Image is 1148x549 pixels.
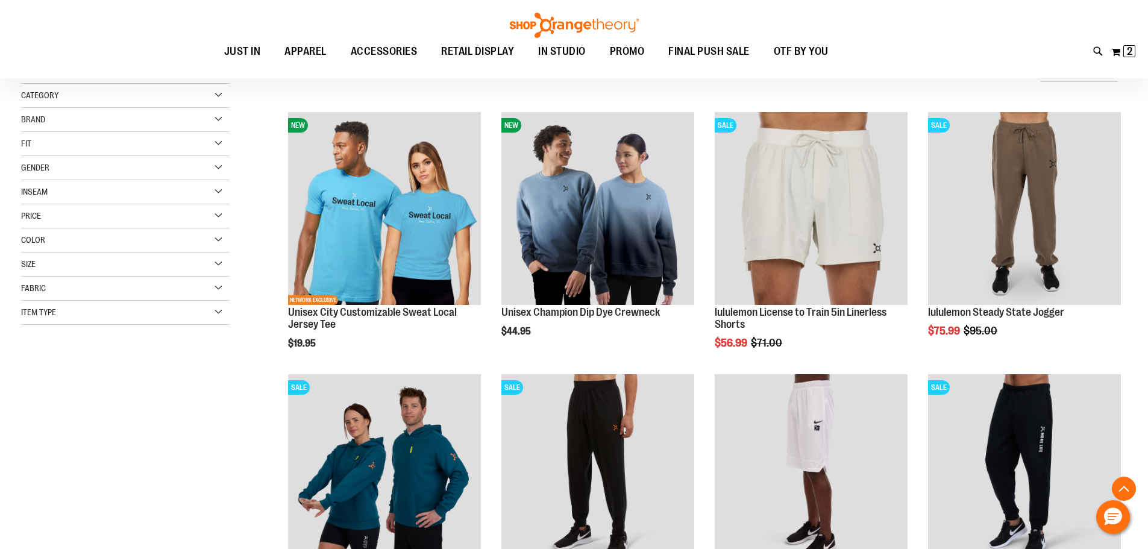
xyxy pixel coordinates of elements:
[21,259,36,269] span: Size
[928,306,1064,318] a: lululemon Steady State Jogger
[224,38,261,65] span: JUST IN
[715,118,736,133] span: SALE
[751,337,784,349] span: $71.00
[351,38,418,65] span: ACCESSORIES
[928,380,950,395] span: SALE
[21,187,48,196] span: Inseam
[598,38,657,66] a: PROMO
[288,118,308,133] span: NEW
[526,38,598,66] a: IN STUDIO
[928,118,950,133] span: SALE
[762,38,841,66] a: OTF BY YOU
[928,112,1121,307] a: lululemon Steady State JoggerSALE
[288,295,338,305] span: NETWORK EXCLUSIVE
[1096,500,1130,534] button: Hello, have a question? Let’s chat.
[538,38,586,65] span: IN STUDIO
[668,38,750,65] span: FINAL PUSH SALE
[928,112,1121,305] img: lululemon Steady State Jogger
[21,163,49,172] span: Gender
[495,106,700,368] div: product
[212,38,273,66] a: JUST IN
[441,38,514,65] span: RETAIL DISPLAY
[501,326,533,337] span: $44.95
[288,112,481,305] img: Unisex City Customizable Fine Jersey Tee
[1112,477,1136,501] button: Back To Top
[288,338,318,349] span: $19.95
[709,106,914,379] div: product
[501,112,694,307] a: Unisex Champion Dip Dye CrewneckNEW
[501,380,523,395] span: SALE
[508,13,641,38] img: Shop Orangetheory
[21,211,41,221] span: Price
[501,118,521,133] span: NEW
[282,106,487,379] div: product
[501,112,694,305] img: Unisex Champion Dip Dye Crewneck
[288,380,310,395] span: SALE
[429,38,526,66] a: RETAIL DISPLAY
[21,235,45,245] span: Color
[21,90,58,100] span: Category
[21,115,45,124] span: Brand
[922,106,1127,368] div: product
[21,139,31,148] span: Fit
[501,306,660,318] a: Unisex Champion Dip Dye Crewneck
[774,38,829,65] span: OTF BY YOU
[288,112,481,307] a: Unisex City Customizable Fine Jersey TeeNEWNETWORK EXCLUSIVE
[928,325,962,337] span: $75.99
[284,38,327,65] span: APPAREL
[339,38,430,66] a: ACCESSORIES
[715,337,749,349] span: $56.99
[715,112,908,307] a: lululemon License to Train 5in Linerless ShortsSALE
[288,306,457,330] a: Unisex City Customizable Sweat Local Jersey Tee
[715,112,908,305] img: lululemon License to Train 5in Linerless Shorts
[1127,45,1132,57] span: 2
[656,38,762,66] a: FINAL PUSH SALE
[964,325,999,337] span: $95.00
[21,283,46,293] span: Fabric
[272,38,339,65] a: APPAREL
[610,38,645,65] span: PROMO
[715,306,886,330] a: lululemon License to Train 5in Linerless Shorts
[21,307,56,317] span: Item Type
